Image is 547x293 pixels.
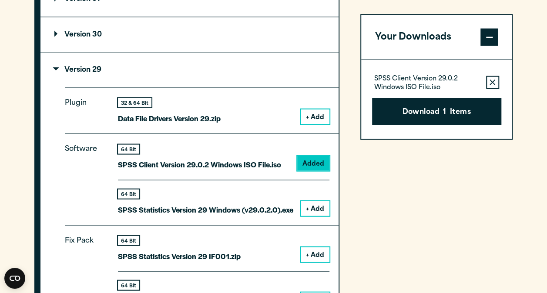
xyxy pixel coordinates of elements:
button: + Add [301,201,329,216]
div: 32 & 64 Bit [118,98,151,107]
summary: Version 29 [40,52,339,87]
button: Added [297,156,329,170]
p: SPSS Client Version 29.0.2 Windows ISO File.iso [118,158,281,170]
p: SPSS Statistics Version 29 Windows (v29.0.2.0).exe [118,203,293,216]
summary: Version 30 [40,17,339,52]
p: Data File Drivers Version 29.zip [118,112,221,124]
button: Open CMP widget [4,268,25,289]
p: Version 29 [54,66,101,73]
button: + Add [301,247,329,262]
div: 64 Bit [118,189,139,198]
p: Version 30 [54,31,102,38]
p: Plugin [65,97,104,117]
p: Software [65,143,104,208]
button: Download1Items [372,98,501,125]
p: SPSS Client Version 29.0.2 Windows ISO File.iso [374,74,479,92]
button: + Add [301,109,329,124]
div: 64 Bit [118,236,139,245]
button: Your Downloads [361,15,512,59]
span: 1 [443,107,446,118]
div: 64 Bit [118,144,139,153]
p: SPSS Statistics Version 29 IF001.zip [118,250,241,262]
div: 64 Bit [118,280,139,290]
div: Your Downloads [361,59,512,139]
